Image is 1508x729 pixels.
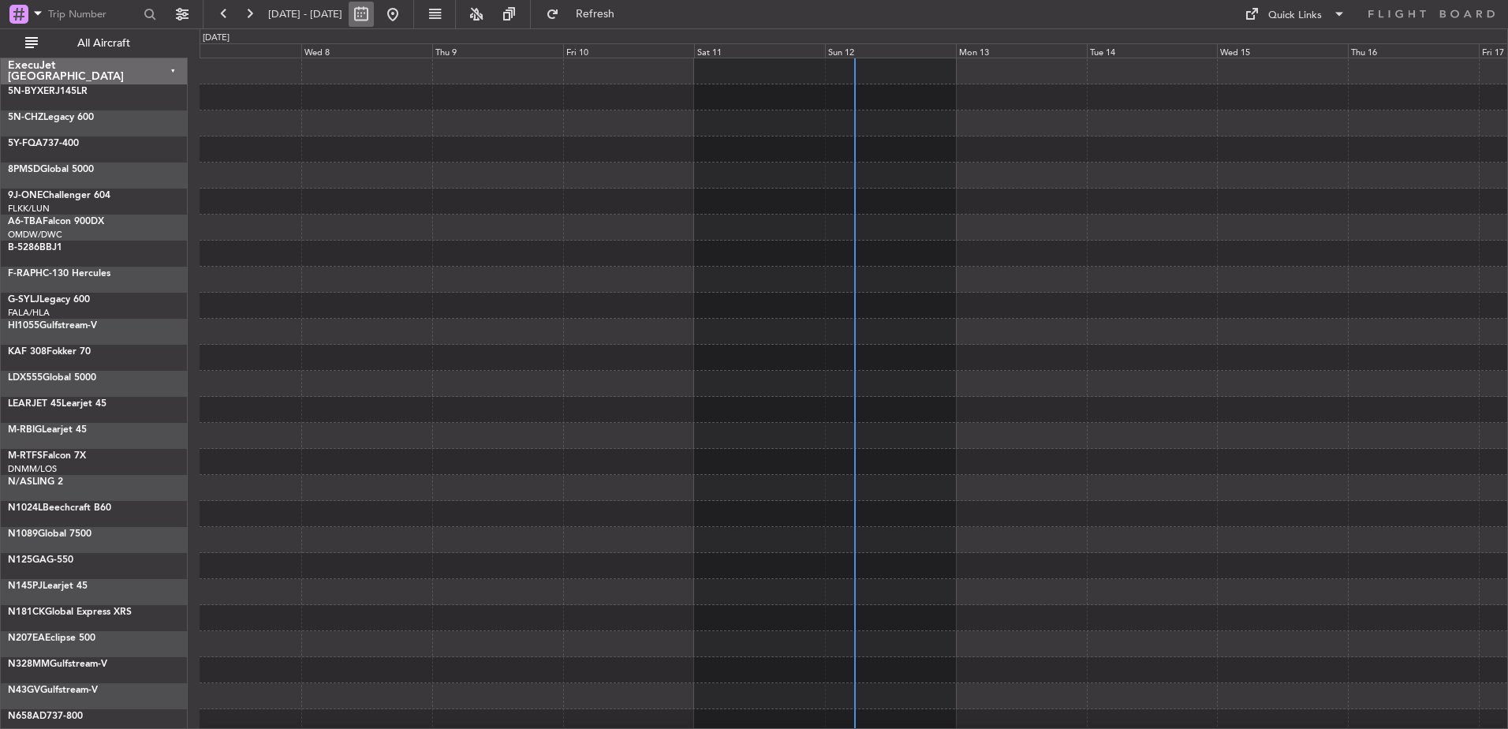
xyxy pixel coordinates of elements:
[8,87,43,96] span: 5N-BYX
[8,555,47,565] span: N125GA
[8,686,98,695] a: N43GVGulfstream-V
[8,191,43,200] span: 9J-ONE
[268,7,342,21] span: [DATE] - [DATE]
[539,2,633,27] button: Refresh
[8,113,43,122] span: 5N-CHZ
[8,321,97,331] a: HI1055Gulfstream-V
[8,347,91,357] a: KAF 308Fokker 70
[8,399,106,409] a: LEARJET 45Learjet 45
[8,451,43,461] span: M-RTFS
[8,243,39,252] span: B-5286
[8,399,62,409] span: LEARJET 45
[8,581,43,591] span: N145PJ
[694,43,825,58] div: Sat 11
[8,295,90,305] a: G-SYLJLegacy 600
[8,634,95,643] a: N207EAEclipse 500
[8,191,110,200] a: 9J-ONEChallenger 604
[8,269,110,279] a: F-RAPHC-130 Hercules
[8,425,87,435] a: M-RBIGLearjet 45
[171,43,302,58] div: Tue 7
[8,347,47,357] span: KAF 308
[301,43,432,58] div: Wed 8
[8,139,79,148] a: 5Y-FQA737-400
[8,660,107,669] a: N328MMGulfstream-V
[956,43,1087,58] div: Mon 13
[8,165,94,174] a: 8PMSDGlobal 5000
[8,529,38,539] span: N1089
[563,43,694,58] div: Fri 10
[8,87,88,96] a: 5N-BYXERJ145LR
[8,712,83,721] a: N658AD737-800
[8,373,43,383] span: LDX555
[8,607,132,617] a: N181CKGlobal Express XRS
[8,425,42,435] span: M-RBIG
[8,321,39,331] span: HI1055
[825,43,956,58] div: Sun 12
[8,607,45,617] span: N181CK
[8,217,104,226] a: A6-TBAFalcon 900DX
[8,634,45,643] span: N207EA
[1348,43,1479,58] div: Thu 16
[8,503,111,513] a: N1024LBeechcraft B60
[8,555,73,565] a: N125GAG-550
[432,43,563,58] div: Thu 9
[41,38,166,49] span: All Aircraft
[8,660,50,669] span: N328MM
[8,477,63,487] a: N/ASLING 2
[8,529,91,539] a: N1089Global 7500
[8,581,88,591] a: N145PJLearjet 45
[8,712,47,721] span: N658AD
[8,165,40,174] span: 8PMSD
[562,9,629,20] span: Refresh
[1217,43,1348,58] div: Wed 15
[8,295,39,305] span: G-SYLJ
[8,229,62,241] a: OMDW/DWC
[8,477,27,487] span: N/A
[17,31,171,56] button: All Aircraft
[203,32,230,45] div: [DATE]
[8,503,43,513] span: N1024L
[8,139,43,148] span: 5Y-FQA
[8,203,50,215] a: FLKK/LUN
[8,243,62,252] a: B-5286BBJ1
[8,113,94,122] a: 5N-CHZLegacy 600
[8,463,57,475] a: DNMM/LOS
[8,451,86,461] a: M-RTFSFalcon 7X
[8,307,50,319] a: FALA/HLA
[1087,43,1218,58] div: Tue 14
[8,373,96,383] a: LDX555Global 5000
[8,217,43,226] span: A6-TBA
[8,269,43,279] span: F-RAPH
[48,2,139,26] input: Trip Number
[1268,8,1322,24] div: Quick Links
[1237,2,1353,27] button: Quick Links
[8,686,40,695] span: N43GV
